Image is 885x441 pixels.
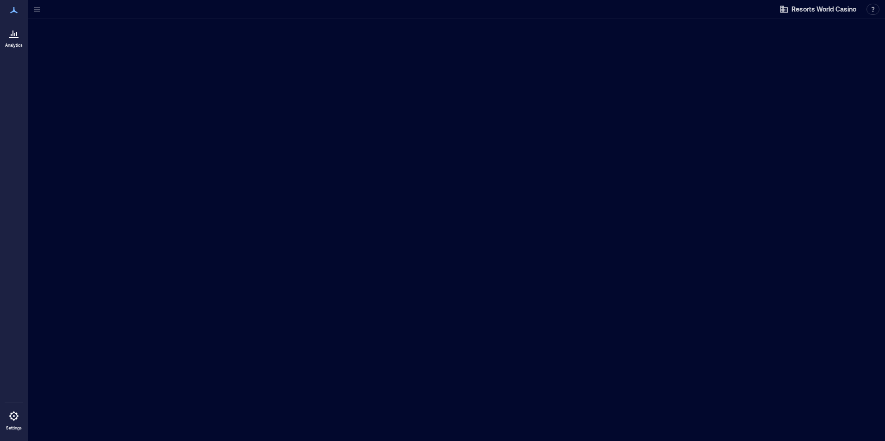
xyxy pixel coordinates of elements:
[5,43,23,48] p: Analytics
[792,5,856,14] span: Resorts World Casino
[777,2,859,17] button: Resorts World Casino
[3,405,25,434] a: Settings
[2,22,25,51] a: Analytics
[6,425,22,431] p: Settings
